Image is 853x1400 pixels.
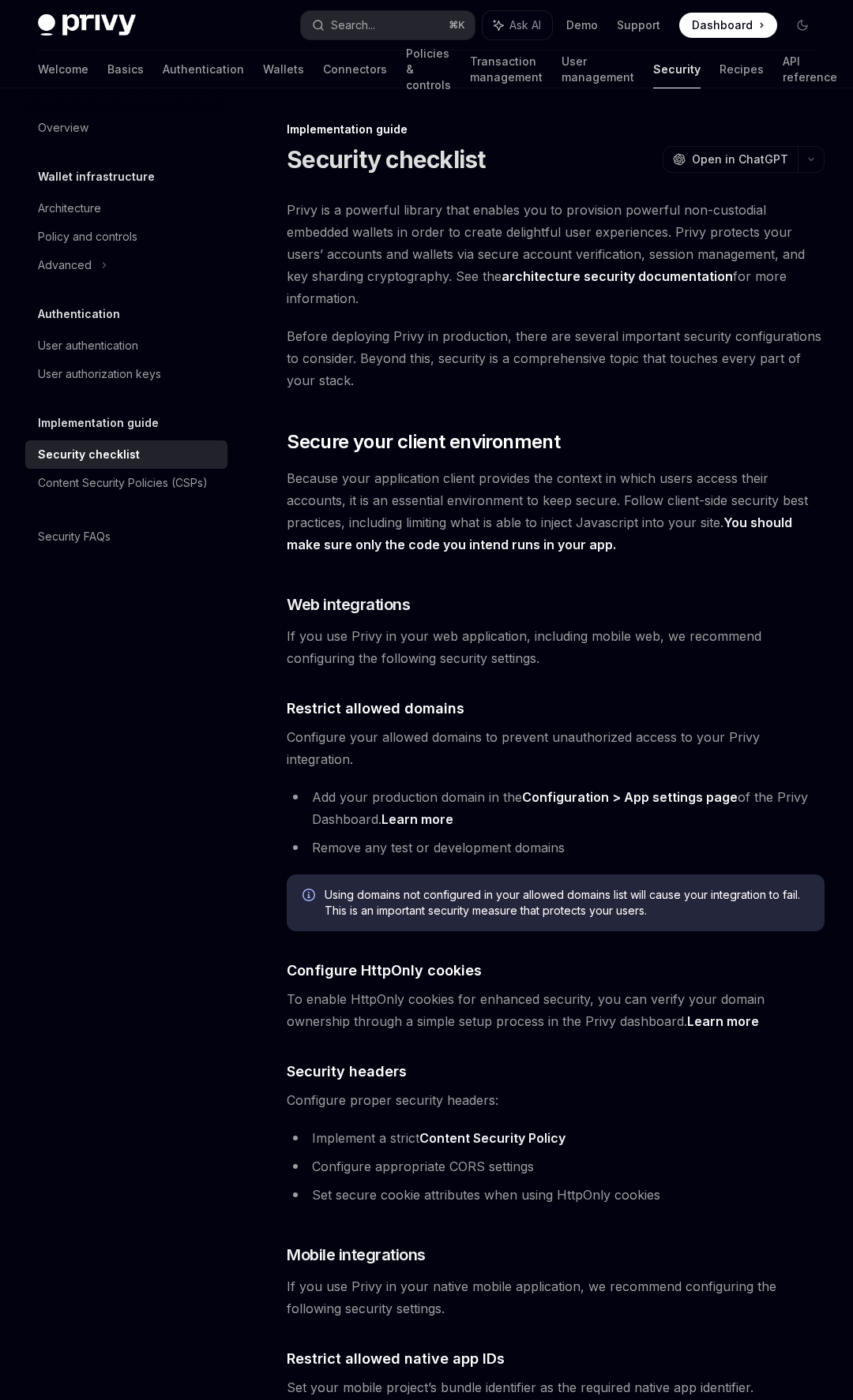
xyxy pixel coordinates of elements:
[38,199,101,218] div: Architecture
[790,13,815,38] button: Toggle dark mode
[502,268,733,285] a: architecture security documentation
[263,51,304,88] a: Wallets
[163,51,244,88] a: Authentication
[287,593,410,616] span: Web integrations
[287,625,825,669] span: If you use Privy in your web application, including mobile web, we recommend configuring the foll...
[287,1376,825,1398] span: Set your mobile project’s bundle identifier as the required native app identifier.
[38,51,88,88] a: Welcome
[287,786,825,830] li: Add your production domain in the of the Privy Dashboard.
[25,223,227,251] a: Policy and controls
[323,51,387,88] a: Connectors
[38,305,120,324] h5: Authentication
[483,11,552,39] button: Ask AI
[38,445,140,464] div: Security checklist
[287,1348,505,1369] span: Restrict allowed native app IDs
[25,360,227,388] a: User authorization keys
[25,114,227,142] a: Overview
[692,152,788,167] span: Open in ChatGPT
[25,194,227,223] a: Architecture
[692,17,753,33] span: Dashboard
[470,51,543,88] a: Transaction management
[38,336,138,355] div: User authentication
[663,146,798,173] button: Open in ChatGPT
[287,960,482,981] span: Configure HttpOnly cookies
[287,698,464,719] span: Restrict allowed domains
[653,51,701,88] a: Security
[687,1013,759,1030] a: Learn more
[419,1130,566,1147] a: Content Security Policy
[107,51,144,88] a: Basics
[287,1127,825,1149] li: Implement a strict
[287,199,825,309] span: Privy is a powerful library that enables you to provision powerful non-custodial embedded wallets...
[301,11,474,39] button: Search...⌘K
[38,167,155,186] h5: Wallet infrastructure
[287,1184,825,1206] li: Set secure cookie attributes when using HttpOnly cookies
[562,51,634,88] a: User management
[287,1155,825,1177] li: Configure appropriate CORS settings
[287,467,825,556] span: Because your application client provides the context in which users access their accounts, it is ...
[25,522,227,551] a: Security FAQs
[287,1275,825,1320] span: If you use Privy in your native mobile application, we recommend configuring the following securi...
[302,889,318,904] svg: Info
[287,988,825,1032] span: To enable HttpOnly cookies for enhanced security, you can verify your domain ownership through a ...
[449,19,465,32] span: ⌘ K
[38,118,88,137] div: Overview
[38,256,92,275] div: Advanced
[287,145,486,174] h1: Security checklist
[38,14,136,36] img: dark logo
[25,469,227,497] a: Content Security Policies (CSPs)
[287,726,825,770] span: Configure your allowed domains to prevent unauthorized access to your Privy integration.
[38,365,161,384] div: User authorization keys
[720,51,764,88] a: Recipes
[522,789,738,806] a: Configuration > App settings page
[287,325,825,391] span: Before deploying Privy in production, there are several important security configurations to cons...
[331,16,375,35] div: Search...
[38,474,208,492] div: Content Security Policies (CSPs)
[38,527,111,546] div: Security FAQs
[287,1089,825,1111] span: Configure proper security headers:
[287,429,560,455] span: Secure your client environment
[25,440,227,469] a: Security checklist
[38,414,159,432] h5: Implementation guide
[617,17,660,33] a: Support
[325,887,809,919] span: Using domains not configured in your allowed domains list will cause your integration to fail. Th...
[509,17,541,33] span: Ask AI
[38,227,137,246] div: Policy and controls
[783,51,837,88] a: API reference
[406,51,451,88] a: Policies & controls
[679,13,777,38] a: Dashboard
[566,17,598,33] a: Demo
[287,122,825,137] div: Implementation guide
[381,811,453,828] a: Learn more
[287,837,825,859] li: Remove any test or development domains
[287,1061,407,1082] span: Security headers
[287,1244,426,1266] span: Mobile integrations
[25,331,227,360] a: User authentication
